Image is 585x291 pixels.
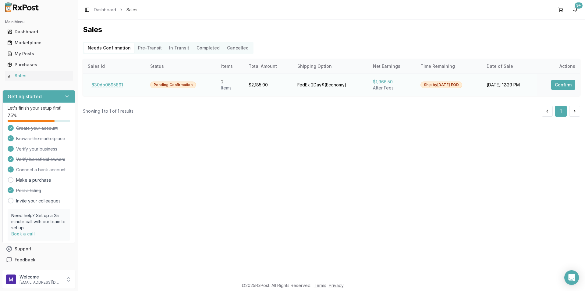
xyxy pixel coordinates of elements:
button: Support [2,243,75,254]
th: Date of Sale [482,59,537,74]
button: Feedback [2,254,75,265]
th: Sales Id [83,59,145,74]
h3: Getting started [8,93,42,100]
a: Marketplace [5,37,73,48]
span: Feedback [15,257,35,263]
div: 9+ [575,2,583,9]
div: Sales [7,73,70,79]
button: Purchases [2,60,75,70]
a: Book a call [11,231,35,236]
th: Time Remaining [416,59,482,74]
div: Item s [221,85,239,91]
span: Create your account [16,125,58,131]
a: Purchases [5,59,73,70]
th: Net Earnings [368,59,416,74]
span: Browse the marketplace [16,136,65,142]
div: [DATE] 12:29 PM [487,82,532,88]
button: My Posts [2,49,75,59]
span: Verify your business [16,146,57,152]
button: Marketplace [2,38,75,48]
a: Terms [314,283,326,288]
button: Needs Confirmation [84,43,134,53]
div: $1,966.50 [373,79,411,85]
a: My Posts [5,48,73,59]
div: 2 [221,79,239,85]
div: Ship by [DATE] EOD [420,82,462,88]
div: $2,185.00 [249,82,288,88]
p: Need help? Set up a 25 minute call with our team to set up. [11,213,66,231]
div: Open Intercom Messenger [564,270,579,285]
button: Sales [2,71,75,81]
span: Connect a bank account [16,167,66,173]
span: Post a listing [16,187,41,194]
p: Let's finish your setup first! [8,105,70,111]
nav: breadcrumb [94,7,137,13]
button: Cancelled [223,43,252,53]
a: Invite your colleagues [16,198,61,204]
span: Sales [126,7,137,13]
div: Showing 1 to 1 of 1 results [83,108,133,114]
a: Dashboard [94,7,116,13]
a: Dashboard [5,26,73,37]
h1: Sales [83,25,580,35]
img: RxPost Logo [2,2,41,12]
p: Welcome [19,274,62,280]
button: 1 [555,106,567,117]
h2: Main Menu [5,20,73,24]
span: Verify beneficial owners [16,156,65,162]
a: Make a purchase [16,177,51,183]
th: Shipping Option [292,59,368,74]
div: My Posts [7,51,70,57]
span: 75 % [8,112,17,118]
div: Pending Confirmation [150,82,196,88]
button: Confirm [551,80,575,90]
button: Completed [193,43,223,53]
th: Status [145,59,216,74]
div: FedEx 2Day® ( Economy ) [297,82,363,88]
a: Sales [5,70,73,81]
button: Pre-Transit [134,43,165,53]
div: Purchases [7,62,70,68]
th: Items [216,59,244,74]
button: 9+ [570,5,580,15]
a: Privacy [329,283,344,288]
button: Dashboard [2,27,75,37]
th: Actions [537,59,580,74]
th: Total Amount [244,59,292,74]
div: Marketplace [7,40,70,46]
div: After Fees [373,85,411,91]
button: 830db0695891 [88,80,127,90]
p: [EMAIL_ADDRESS][DOMAIN_NAME] [19,280,62,285]
button: In Transit [165,43,193,53]
div: Dashboard [7,29,70,35]
img: User avatar [6,275,16,284]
